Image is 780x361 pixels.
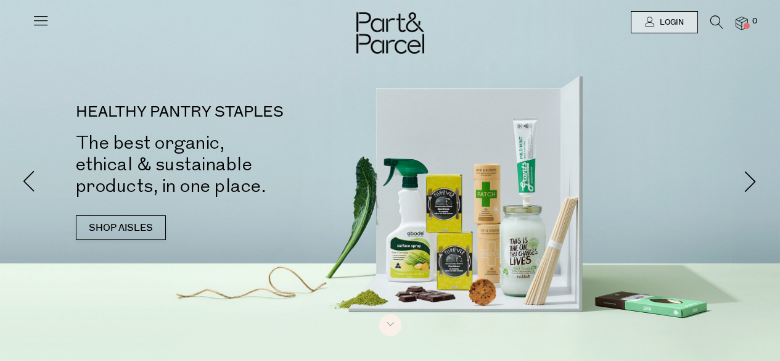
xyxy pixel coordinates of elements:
[76,105,409,120] p: HEALTHY PANTRY STAPLES
[76,215,166,240] a: SHOP AISLES
[736,17,748,30] a: 0
[657,17,684,28] span: Login
[631,11,698,33] a: Login
[356,12,424,54] img: Part&Parcel
[749,16,760,27] span: 0
[76,132,409,197] h2: The best organic, ethical & sustainable products, in one place.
